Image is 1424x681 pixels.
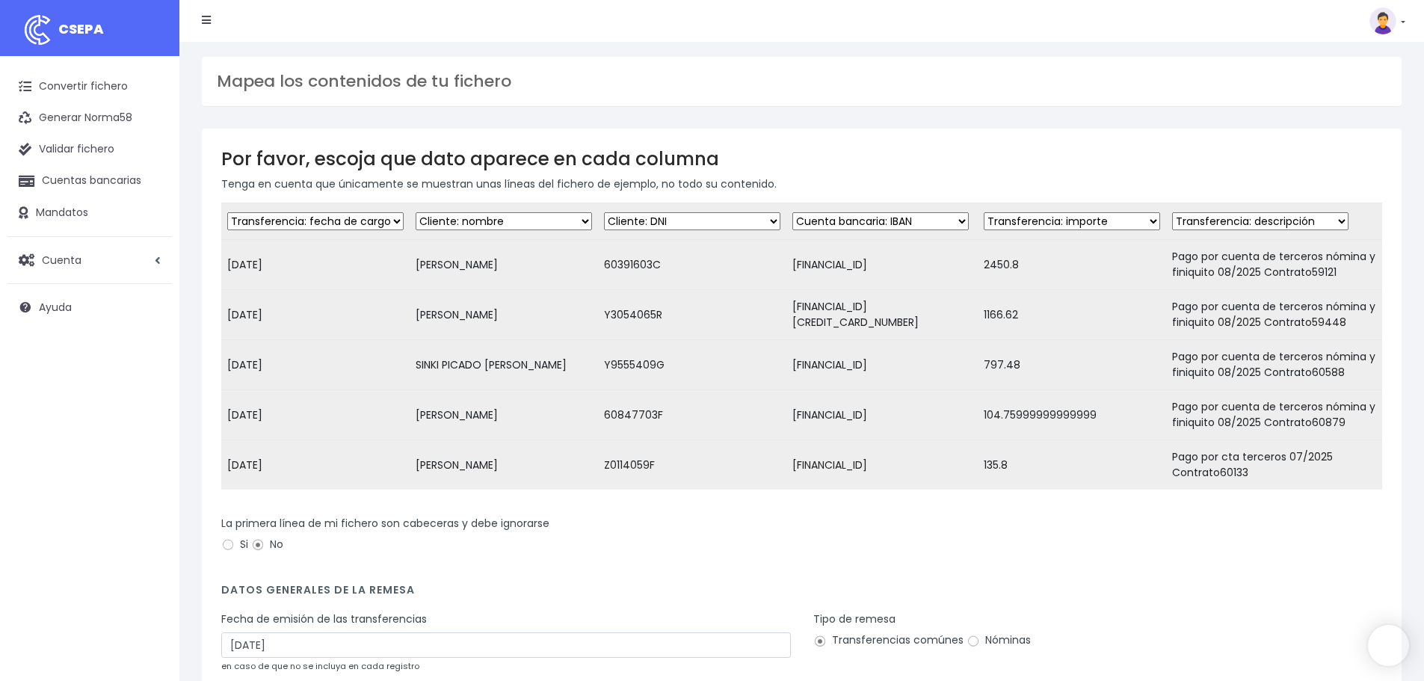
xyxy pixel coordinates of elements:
span: CSEPA [58,19,104,38]
td: [DATE] [221,290,410,340]
a: Cuentas bancarias [7,165,172,197]
a: Mandatos [7,197,172,229]
label: Nóminas [967,632,1031,648]
td: [FINANCIAL_ID] [786,240,978,290]
td: Z0114059F [598,440,786,490]
a: Cuenta [7,244,172,276]
td: 104.75999999999999 [978,390,1166,440]
label: Tipo de remesa [813,611,896,627]
td: [FINANCIAL_ID] [786,340,978,390]
td: [DATE] [221,340,410,390]
td: 60391603C [598,240,786,290]
td: [FINANCIAL_ID] [786,440,978,490]
td: [PERSON_NAME] [410,390,598,440]
img: logo [19,11,56,49]
td: Pago por cuenta de terceros nómina y finiquito 08/2025 Contrato60588 [1166,340,1382,390]
td: Y9555409G [598,340,786,390]
td: [FINANCIAL_ID] [786,390,978,440]
td: 135.8 [978,440,1166,490]
span: Ayuda [39,300,72,315]
td: SINKI PICADO [PERSON_NAME] [410,340,598,390]
h3: Mapea los contenidos de tu fichero [217,72,1387,91]
h4: Datos generales de la remesa [221,584,1382,604]
span: Cuenta [42,252,81,267]
a: Ayuda [7,292,172,323]
a: Convertir fichero [7,71,172,102]
td: [PERSON_NAME] [410,440,598,490]
label: Si [221,537,248,552]
p: Tenga en cuenta que únicamente se muestran unas líneas del fichero de ejemplo, no todo su contenido. [221,176,1382,192]
label: No [251,537,283,552]
h3: Por favor, escoja que dato aparece en cada columna [221,148,1382,170]
td: Pago por cuenta de terceros nómina y finiquito 08/2025 Contrato59448 [1166,290,1382,340]
td: 60847703F [598,390,786,440]
img: profile [1369,7,1396,34]
td: Pago por cta terceros 07/2025 Contrato60133 [1166,440,1382,490]
td: [DATE] [221,440,410,490]
td: [DATE] [221,240,410,290]
label: Fecha de emisión de las transferencias [221,611,427,627]
td: 1166.62 [978,290,1166,340]
a: Validar fichero [7,134,172,165]
td: 2450.8 [978,240,1166,290]
td: [DATE] [221,390,410,440]
a: Generar Norma58 [7,102,172,134]
small: en caso de que no se incluya en cada registro [221,660,419,672]
label: La primera línea de mi fichero son cabeceras y debe ignorarse [221,516,549,531]
label: Transferencias comúnes [813,632,964,648]
td: Pago por cuenta de terceros nómina y finiquito 08/2025 Contrato60879 [1166,390,1382,440]
td: [PERSON_NAME] [410,290,598,340]
td: 797.48 [978,340,1166,390]
td: [FINANCIAL_ID][CREDIT_CARD_NUMBER] [786,290,978,340]
td: [PERSON_NAME] [410,240,598,290]
td: Pago por cuenta de terceros nómina y finiquito 08/2025 Contrato59121 [1166,240,1382,290]
td: Y3054065R [598,290,786,340]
